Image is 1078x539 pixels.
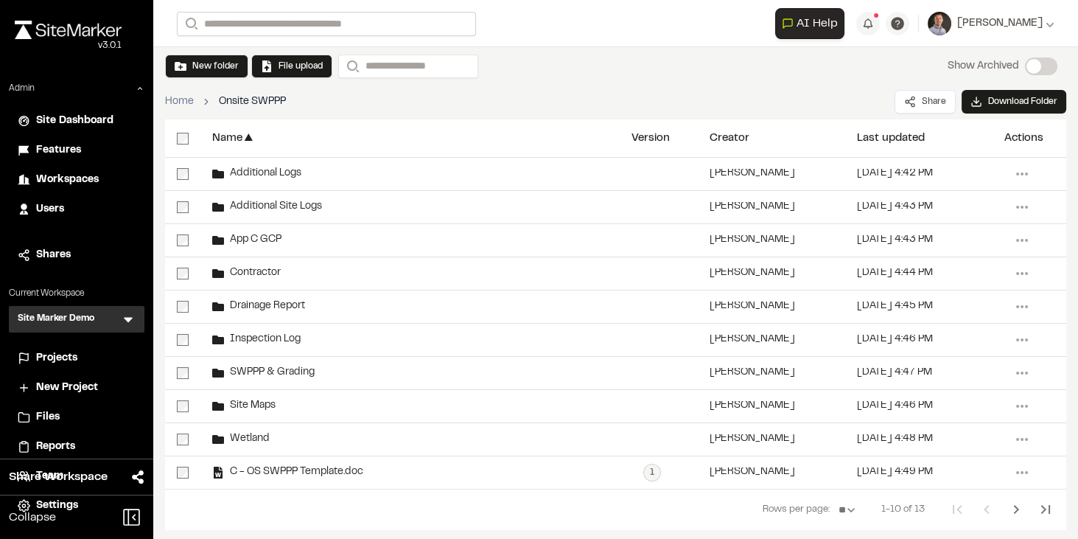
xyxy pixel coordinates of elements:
[797,15,838,32] span: AI Help
[710,335,795,344] div: [PERSON_NAME]
[36,350,77,366] span: Projects
[775,8,850,39] div: Open AI Assistant
[710,133,749,144] div: Creator
[710,169,795,178] div: [PERSON_NAME]
[212,301,305,313] div: Drainage Report
[338,55,365,78] button: Search
[212,467,363,479] div: C - OS SWPPP Template.doc
[177,334,189,346] input: select-row-5bdb40c7e359fef91a3d
[9,287,144,300] p: Current Workspace
[15,21,122,39] img: rebrand.png
[242,131,255,145] span: ▲
[177,434,189,445] input: select-row-8ad0627ab7c2e880775c
[219,94,286,110] span: Onsite SWPPP
[36,142,81,159] span: Features
[962,90,1066,114] button: Download Folder
[224,368,315,378] span: SWPPP & Grading
[224,335,301,344] span: Inspection Log
[165,55,248,78] button: New folder
[18,142,136,159] a: Features
[251,55,332,78] button: File upload
[177,133,189,145] input: select-all-rows
[177,234,189,246] input: select-row-7ed4b15f949cdf023f75
[957,15,1043,32] span: [PERSON_NAME]
[224,401,276,411] span: Site Maps
[36,113,113,129] span: Site Dashboard
[881,503,925,518] span: 1-10 of 13
[948,58,1019,74] p: Show Archived
[18,201,136,218] a: Users
[18,350,136,366] a: Projects
[177,12,203,36] button: Search
[224,235,281,245] span: App C GCP
[942,495,972,524] button: First Page
[177,168,189,180] input: select-row-8026ddeffebc52d28875
[710,401,795,411] div: [PERSON_NAME]
[177,301,189,313] input: select-row-5078034833dfe39ea9ae
[857,169,933,178] div: [DATE] 4:42 PM
[224,202,322,212] span: Additional Site Logs
[710,434,795,444] div: [PERSON_NAME]
[18,380,136,396] a: New Project
[212,168,301,180] div: Additional Logs
[165,94,286,110] nav: breadcrumb
[224,434,270,444] span: Wetland
[857,202,933,212] div: [DATE] 4:43 PM
[212,367,315,379] div: SWPPP & Grading
[928,12,1054,35] button: [PERSON_NAME]
[833,495,864,525] select: Rows per page:
[224,169,301,178] span: Additional Logs
[175,60,239,73] button: New folder
[710,235,795,245] div: [PERSON_NAME]
[643,464,661,481] div: 1
[261,60,323,73] button: File upload
[36,439,75,455] span: Reports
[857,368,932,378] div: [DATE] 4:47 PM
[710,302,795,311] div: [PERSON_NAME]
[18,439,136,455] a: Reports
[857,133,925,144] div: Last updated
[36,201,64,218] span: Users
[36,247,71,263] span: Shares
[224,302,305,311] span: Drainage Report
[1004,133,1043,144] div: Actions
[857,302,933,311] div: [DATE] 4:45 PM
[177,367,189,379] input: select-row-210576762a0e73481afe
[710,202,795,212] div: [PERSON_NAME]
[775,8,844,39] button: Open AI Assistant
[212,201,322,213] div: Additional Site Logs
[710,368,795,378] div: [PERSON_NAME]
[857,335,933,344] div: [DATE] 4:46 PM
[18,312,94,327] h3: Site Marker Demo
[165,94,194,110] a: Home
[928,12,951,35] img: User
[9,82,35,95] p: Admin
[177,400,189,412] input: select-row-e1d5ad80bea096f10a00
[9,509,56,526] span: Collapse
[224,467,363,477] span: C - OS SWPPP Template.doc
[18,409,136,425] a: Files
[9,468,108,486] span: Share Workspace
[18,113,136,129] a: Site Dashboard
[212,334,301,346] div: Inspection Log
[710,467,795,477] div: [PERSON_NAME]
[972,495,1001,524] button: Previous Page
[895,90,956,114] button: Share
[857,235,933,245] div: [DATE] 4:43 PM
[857,401,933,411] div: [DATE] 4:46 PM
[15,39,122,52] div: Oh geez...please don't...
[36,380,98,396] span: New Project
[212,434,270,445] div: Wetland
[177,201,189,213] input: select-row-cda0aa4927184e8e0a6d
[1001,495,1031,524] button: Next Page
[18,172,136,188] a: Workspaces
[224,268,281,278] span: Contractor
[177,268,189,279] input: select-row-6995a3172e66b49d0db6
[1031,495,1060,524] button: Last Page
[18,247,136,263] a: Shares
[36,172,99,188] span: Workspaces
[212,133,242,144] div: Name
[631,133,670,144] div: Version
[763,503,830,518] span: Rows per page:
[177,467,189,479] input: select-row-5b0e90f1a3c07eca88cb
